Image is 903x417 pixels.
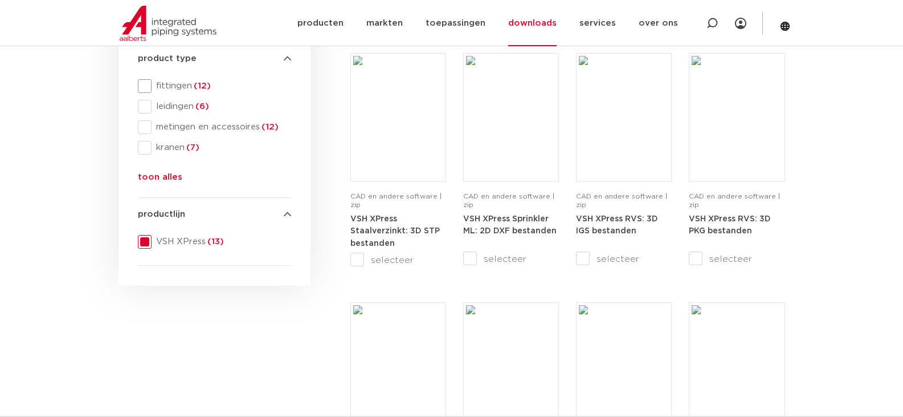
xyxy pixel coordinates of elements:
h4: productlijn [138,208,291,221]
button: toon alles [138,171,182,189]
span: CAD en andere software | zip [576,193,667,208]
div: VSH XPress(13) [138,235,291,249]
div: kranen(7) [138,141,291,155]
a: VSH XPress Staalverzinkt: 3D STP bestanden [350,214,440,248]
label: selecteer [463,252,559,266]
img: Download-Placeholder-1.png [579,56,669,179]
span: (13) [206,237,224,246]
span: VSH XPress [152,236,291,248]
a: VSH XPress RVS: 3D PKG bestanden [689,214,771,236]
a: VSH XPress RVS: 3D IGS bestanden [576,214,658,236]
span: fittingen [152,80,291,92]
label: selecteer [689,252,784,266]
span: (12) [192,82,211,90]
strong: VSH XPress RVS: 3D IGS bestanden [576,215,658,236]
img: Download-Placeholder-1.png [353,56,443,179]
span: CAD en andere software | zip [463,193,554,208]
img: Download-Placeholder-1.png [466,56,556,179]
a: VSH XPress Sprinkler ML: 2D DXF bestanden [463,214,557,236]
span: (12) [260,123,279,131]
div: fittingen(12) [138,79,291,93]
span: CAD en andere software | zip [350,193,442,208]
span: CAD en andere software | zip [689,193,780,208]
strong: VSH XPress Staalverzinkt: 3D STP bestanden [350,215,440,248]
span: leidingen [152,101,291,112]
label: selecteer [576,252,672,266]
label: selecteer [350,253,446,267]
div: leidingen(6) [138,100,291,114]
span: kranen [152,142,291,153]
span: (7) [185,143,199,152]
span: metingen en accessoires [152,122,291,133]
h4: product type [138,52,291,66]
strong: VSH XPress Sprinkler ML: 2D DXF bestanden [463,215,557,236]
img: Download-Placeholder-1.png [692,56,782,179]
span: (6) [194,102,209,111]
div: metingen en accessoires(12) [138,120,291,134]
strong: VSH XPress RVS: 3D PKG bestanden [689,215,771,236]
